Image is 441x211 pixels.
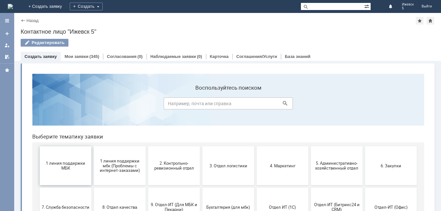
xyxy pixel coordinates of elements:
div: Контактное лицо "Ижевск 5" [21,28,435,35]
span: 6. Закупки [340,94,388,99]
button: [PERSON_NAME]. Услуги ИТ для МБК (оформляет L1) [175,161,227,199]
button: Отдел-ИТ (Битрикс24 и CRM) [284,119,335,158]
span: 1 линия поддержки МБК [15,92,62,102]
a: Мои согласования [2,52,12,62]
input: Например, почта или справка [137,29,266,41]
span: Бухгалтерия (для мбк) [177,136,225,141]
span: Расширенный поиск [364,3,371,9]
button: 6. Закупки [338,78,390,117]
button: 7. Служба безопасности [13,119,64,158]
button: не актуален [230,161,281,199]
label: Воспользуйтесь поиском [137,16,266,22]
a: Согласования [107,54,137,59]
span: 3. Отдел логистики [177,94,225,99]
div: Сделать домашней страницей [426,17,434,25]
span: Финансовый отдел [15,177,62,182]
span: Это соглашение не активно! [123,175,171,185]
button: Бухгалтерия (для мбк) [175,119,227,158]
img: logo [8,4,13,9]
span: [PERSON_NAME]. Услуги ИТ для МБК (оформляет L1) [177,172,225,187]
button: 8. Отдел качества [67,119,118,158]
a: База знаний [285,54,310,59]
div: Добавить в избранное [416,17,424,25]
a: Карточка [210,54,229,59]
button: 4. Маркетинг [230,78,281,117]
button: 5. Административно-хозяйственный отдел [284,78,335,117]
div: (345) [89,54,99,59]
a: Создать заявку [25,54,57,59]
button: 9. Отдел-ИТ (Для МБК и Пекарни) [121,119,173,158]
a: Перейти на домашнюю страницу [8,4,13,9]
span: Отдел-ИТ (Битрикс24 и CRM) [286,134,333,143]
button: Франчайзинг [67,161,118,199]
a: Создать заявку [2,28,12,39]
span: 2. Контрольно-ревизионный отдел [123,92,171,102]
span: Отдел-ИТ (Офис) [340,136,388,141]
div: (0) [197,54,202,59]
button: Отдел-ИТ (Офис) [338,119,390,158]
button: Финансовый отдел [13,161,64,199]
button: Это соглашение не активно! [121,161,173,199]
button: 1 линия поддержки мбк (Проблемы с интернет-заказами) [67,78,118,117]
button: 3. Отдел логистики [175,78,227,117]
span: 4. Маркетинг [231,94,279,99]
span: 5 [402,6,414,10]
a: Назад [26,18,38,23]
button: 2. Контрольно-ревизионный отдел [121,78,173,117]
span: 5. Административно-хозяйственный отдел [286,92,333,102]
span: 8. Отдел качества [69,136,117,141]
span: 9. Отдел-ИТ (Для МБК и Пекарни) [123,134,171,143]
a: Мои заявки [65,54,88,59]
a: Мои заявки [2,40,12,50]
span: Отдел ИТ (1С) [231,136,279,141]
header: Выберите тематику заявки [5,65,397,71]
span: Ижевск [402,3,414,6]
span: 1 линия поддержки мбк (Проблемы с интернет-заказами) [69,90,117,104]
a: Соглашения/Услуги [236,54,277,59]
button: 1 линия поддержки МБК [13,78,64,117]
div: (0) [138,54,143,59]
span: 7. Служба безопасности [15,136,62,141]
a: Наблюдаемые заявки [150,54,196,59]
button: Отдел ИТ (1С) [230,119,281,158]
div: Создать [70,3,103,10]
span: Франчайзинг [69,177,117,182]
span: не актуален [231,177,279,182]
